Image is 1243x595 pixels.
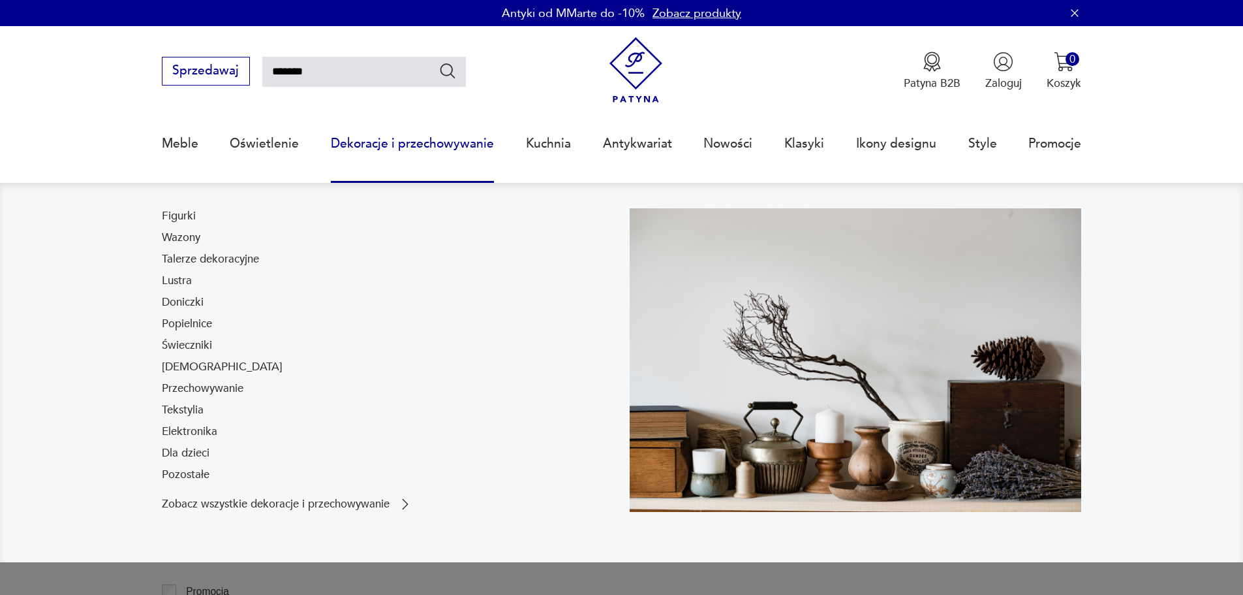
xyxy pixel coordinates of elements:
a: Kuchnia [526,114,571,174]
a: Ikona medaluPatyna B2B [904,52,960,91]
a: Elektronika [162,424,217,440]
a: Nowości [703,114,752,174]
a: Promocje [1028,114,1081,174]
p: Zaloguj [985,76,1022,91]
p: Koszyk [1047,76,1081,91]
a: Tekstylia [162,402,204,418]
img: Ikona koszyka [1054,52,1074,72]
a: Talerze dekoracyjne [162,251,259,267]
button: Patyna B2B [904,52,960,91]
a: Pozostałe [162,467,209,483]
a: Wazony [162,230,200,246]
button: Szukaj [438,61,457,80]
a: Dekoracje i przechowywanie [331,114,494,174]
img: Patyna - sklep z meblami i dekoracjami vintage [603,37,669,103]
a: [DEMOGRAPHIC_DATA] [162,359,283,375]
a: Antykwariat [603,114,672,174]
a: Dla dzieci [162,445,209,461]
a: Zobacz wszystkie dekoracje i przechowywanie [162,496,413,512]
p: Antyki od MMarte do -10% [502,5,645,22]
a: Przechowywanie [162,381,243,396]
a: Oświetlenie [230,114,299,174]
button: Sprzedawaj [162,57,250,86]
div: 0 [1066,52,1079,66]
button: Zaloguj [985,52,1022,91]
p: Zobacz wszystkie dekoracje i przechowywanie [162,499,390,509]
img: Ikonka użytkownika [993,52,1013,72]
a: Świeczniki [162,338,212,353]
a: Doniczki [162,295,204,310]
button: 0Koszyk [1047,52,1081,91]
img: cfa44e985ea346226f89ee8969f25989.jpg [630,208,1082,512]
img: Ikona medalu [922,52,942,72]
a: Zobacz produkty [652,5,741,22]
a: Sprzedawaj [162,67,250,77]
a: Ikony designu [856,114,936,174]
a: Figurki [162,208,196,224]
p: Patyna B2B [904,76,960,91]
a: Lustra [162,273,192,289]
a: Style [968,114,997,174]
a: Popielnice [162,316,212,332]
a: Klasyki [784,114,824,174]
a: Meble [162,114,198,174]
